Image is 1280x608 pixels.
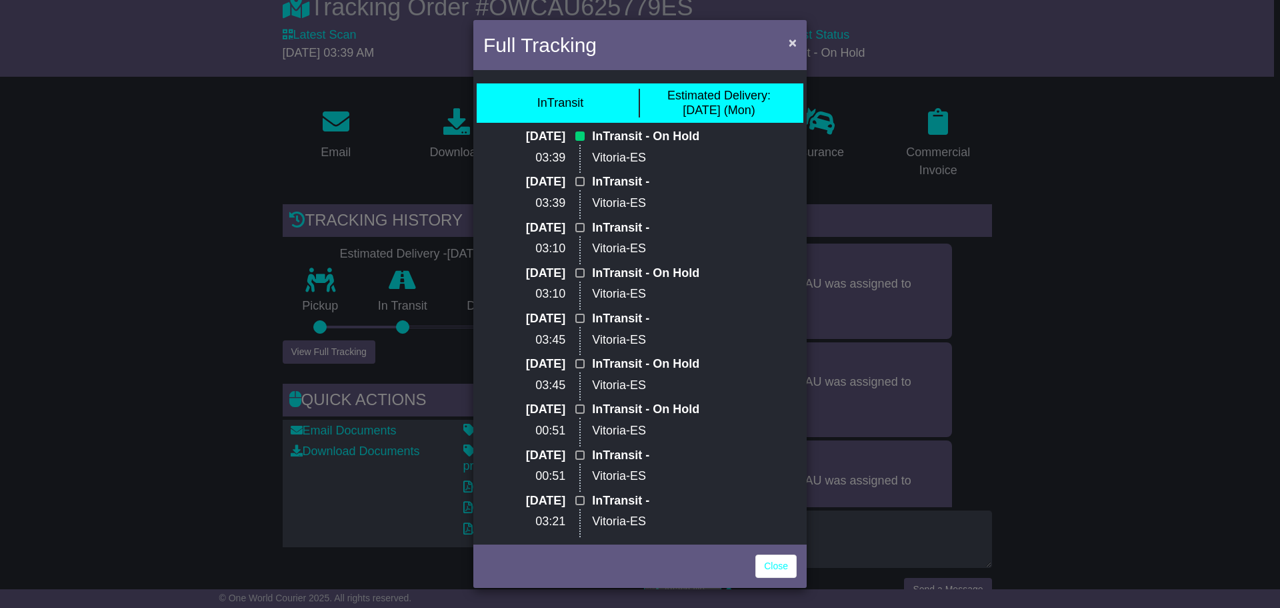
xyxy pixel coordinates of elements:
div: InTransit [537,96,583,111]
p: [DATE] [483,221,565,236]
h4: Full Tracking [483,30,597,60]
p: Vitoria-ES [592,469,797,484]
p: [DATE] [483,266,565,281]
p: InTransit - On Hold [592,129,797,144]
p: InTransit - [592,221,797,236]
p: [DATE] [483,312,565,326]
p: [DATE] [483,129,565,144]
button: Close [782,29,803,56]
p: Vitoria-ES [592,151,797,166]
p: 03:10 [483,242,565,256]
p: [DATE] [483,448,565,463]
p: InTransit - On Hold [592,266,797,281]
p: 03:45 [483,378,565,393]
p: InTransit - On Hold [592,539,797,554]
p: InTransit - On Hold [592,402,797,417]
p: Vitoria-ES [592,333,797,348]
p: [DATE] [483,494,565,509]
p: 03:10 [483,287,565,302]
p: InTransit - [592,175,797,190]
span: × [789,35,797,50]
span: Estimated Delivery: [667,89,771,102]
a: Close [755,555,797,578]
p: 03:21 [483,515,565,529]
p: 03:45 [483,333,565,348]
p: Vitoria-ES [592,196,797,211]
p: Vitoria-ES [592,378,797,393]
p: InTransit - On Hold [592,357,797,372]
p: Vitoria-ES [592,242,797,256]
p: [DATE] [483,539,565,554]
p: Vitoria-ES [592,515,797,529]
div: [DATE] (Mon) [667,89,771,117]
p: [DATE] [483,357,565,372]
p: InTransit - [592,448,797,463]
p: 00:51 [483,424,565,438]
p: [DATE] [483,402,565,417]
p: Vitoria-ES [592,424,797,438]
p: 03:39 [483,151,565,166]
p: InTransit - [592,312,797,326]
p: 03:39 [483,196,565,211]
p: [DATE] [483,175,565,190]
p: InTransit - [592,494,797,509]
p: 00:51 [483,469,565,484]
p: Vitoria-ES [592,287,797,302]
